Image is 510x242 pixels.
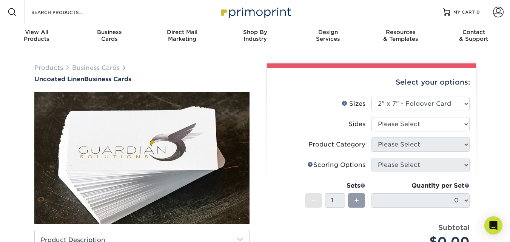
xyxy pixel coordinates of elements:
span: Direct Mail [146,29,219,35]
span: Business [73,29,146,35]
div: Sizes [342,99,365,108]
div: Marketing [146,29,219,42]
span: Contact [437,29,510,35]
a: Uncoated LinenBusiness Cards [34,76,250,83]
div: Scoring Options [307,160,365,170]
div: & Support [437,29,510,42]
div: Services [291,29,364,42]
a: DesignServices [291,24,364,48]
img: Primoprint [217,4,293,20]
a: Shop ByIndustry [219,24,291,48]
a: Direct MailMarketing [146,24,219,48]
input: SEARCH PRODUCTS..... [31,8,104,17]
a: Business Cards [72,64,120,71]
div: Select your options: [273,68,470,97]
h1: Business Cards [34,76,250,83]
span: Shop By [219,29,291,35]
span: Uncoated Linen [34,76,84,83]
div: Sets [305,181,365,190]
div: Quantity per Set [371,181,470,190]
div: & Templates [364,29,437,42]
div: Industry [219,29,291,42]
iframe: Google Customer Reviews [2,219,64,239]
span: - [312,195,315,206]
span: Resources [364,29,437,35]
span: 0 [476,9,480,15]
div: Sides [348,120,365,129]
a: Resources& Templates [364,24,437,48]
strong: Subtotal [438,223,470,231]
a: Contact& Support [437,24,510,48]
div: Cards [73,29,146,42]
a: BusinessCards [73,24,146,48]
span: Design [291,29,364,35]
div: Open Intercom Messenger [484,216,502,234]
div: Product Category [308,140,365,149]
span: MY CART [453,9,475,15]
a: Products [34,64,63,71]
span: + [354,195,359,206]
